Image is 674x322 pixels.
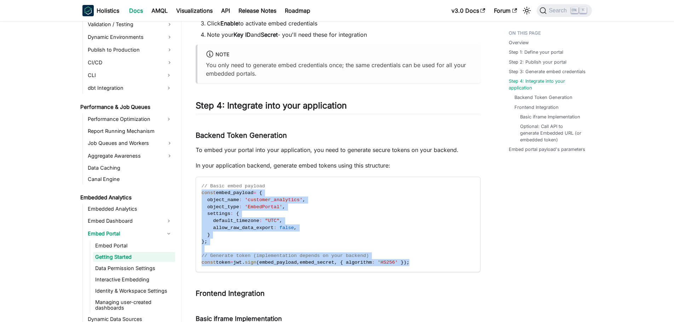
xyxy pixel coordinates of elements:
[207,197,239,203] span: object_name
[509,39,529,46] a: Overview
[196,161,480,170] p: In your application backend, generate embed tokens using this structure:
[220,20,238,27] strong: Enable
[245,204,282,210] span: 'EmbedPortal'
[78,102,175,112] a: Performance & Job Queues
[217,5,234,16] a: API
[261,31,278,38] strong: Secret
[259,190,262,195] span: {
[86,163,175,173] a: Data Caching
[509,49,563,55] a: Step 1: Define your portal
[207,204,239,210] span: object_type
[86,57,175,68] a: CI/CD
[297,260,300,265] span: ,
[213,225,273,230] span: allow_raw_data_export
[265,218,280,223] span: "UTC"
[93,275,175,285] a: Interactive Embedding
[334,260,337,265] span: ,
[196,146,480,154] p: To embed your portal into your application, you need to generate secure tokens on your backend.
[162,228,175,239] button: Collapse sidebar category 'Embed Portal'
[86,215,162,227] a: Embed Dashboard
[294,225,297,230] span: ,
[280,218,282,223] span: ,
[234,31,251,38] strong: Key ID
[509,59,566,65] a: Step 2: Publish your portal
[86,228,162,239] a: Embed Portal
[407,260,409,265] span: ;
[303,197,305,203] span: ,
[520,113,580,120] a: Basic iframe Implementation
[162,82,175,94] button: Expand sidebar category 'dbt Integration'
[86,137,175,149] a: Job Queues and Workers
[234,5,281,16] a: Release Notes
[206,50,472,59] div: note
[509,68,586,75] a: Step 3: Generate embed credentials
[86,126,175,136] a: Report Running Mechanism
[514,94,572,101] a: Backend Token Generation
[242,260,245,265] span: .
[280,225,294,230] span: false
[196,289,480,298] h3: Frontend Integration
[172,5,217,16] a: Visualizations
[162,70,175,81] button: Expand sidebar category 'CLI'
[259,260,297,265] span: embed_payload
[86,31,175,43] a: Dynamic Environments
[86,82,162,94] a: dbt Integration
[547,7,571,14] span: Search
[404,260,407,265] span: )
[372,260,375,265] span: :
[257,260,259,265] span: (
[239,204,242,210] span: :
[282,204,285,210] span: ,
[147,5,172,16] a: AMQL
[82,5,94,16] img: Holistics
[236,211,239,216] span: {
[162,113,175,125] button: Expand sidebar category 'Performance Optimization'
[196,131,480,140] h3: Backend Token Generation
[125,5,147,16] a: Docs
[93,252,175,262] a: Getting Started
[82,5,119,16] a: HolisticsHolistics
[75,21,182,322] nav: Docs sidebar
[207,211,230,216] span: settings
[78,193,175,203] a: Embedded Analytics
[86,19,175,30] a: Validation / Testing
[281,5,315,16] a: Roadmap
[202,183,265,189] span: // Basic embed payload
[346,260,372,265] span: algorithm
[202,239,204,244] span: }
[340,260,343,265] span: {
[239,197,242,203] span: :
[273,225,276,230] span: :
[202,253,369,258] span: // Generate token (implementation depends on your backend)
[233,260,242,265] span: jwt
[230,211,233,216] span: :
[86,44,175,55] a: Publish to Production
[401,260,404,265] span: }
[162,215,175,227] button: Expand sidebar category 'Embed Dashboard'
[245,197,303,203] span: 'customer_analytics'
[202,190,216,195] span: const
[93,297,175,313] a: Managing user-created dashboards
[86,174,175,184] a: Canal Engine
[86,70,162,81] a: CLI
[230,260,233,265] span: =
[204,239,207,244] span: ;
[213,218,259,223] span: default_timezone
[93,241,175,251] a: Embed Portal
[509,78,588,91] a: Step 4: Integrate into your application
[447,5,490,16] a: v3.0 Docs
[378,260,398,265] span: 'HS256'
[520,123,582,144] a: Optional: Call API to generate Embedded URL (or embedded token)
[86,150,175,162] a: Aggregate Awareness
[202,260,216,265] span: const
[216,260,230,265] span: token
[245,260,257,265] span: sign
[196,100,480,114] h2: Step 4: Integrate into your application
[514,104,559,111] a: Frontend Integration
[537,4,592,17] button: Search (Ctrl+K)
[580,7,587,13] kbd: K
[93,286,175,296] a: Identity & Workspace Settings
[509,146,585,153] a: Embed portal payload's parameters
[93,263,175,273] a: Data Permission Settings
[300,260,334,265] span: embed_secret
